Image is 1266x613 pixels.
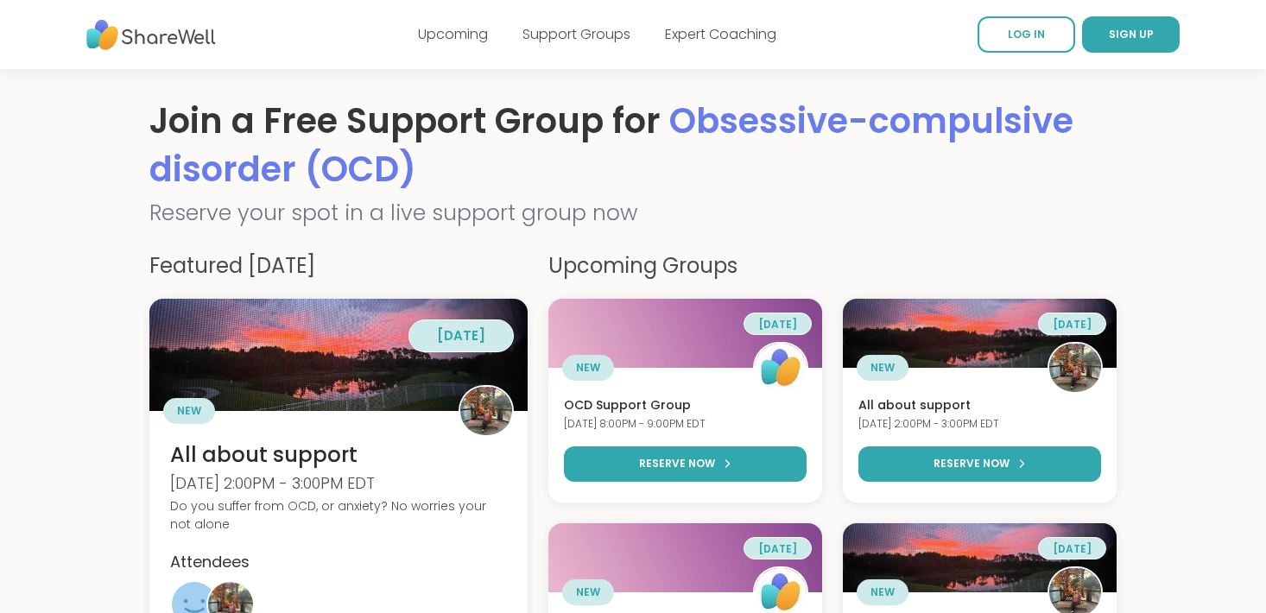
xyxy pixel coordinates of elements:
span: SIGN UP [1109,27,1154,41]
div: [DATE] 8:00PM - 9:00PM EDT [564,417,807,432]
img: ShareWell [755,342,807,394]
img: pipishay2olivia [1049,342,1101,394]
a: Upcoming [418,24,488,44]
span: NEW [576,585,600,600]
div: [DATE] 2:00PM - 3:00PM EDT [170,472,507,494]
h3: OCD Support Group [564,397,807,414]
div: [DATE] 2:00PM - 3:00PM EDT [858,417,1101,432]
a: RESERVE NOW [858,446,1101,482]
h4: Upcoming Groups [548,250,1117,281]
h2: Reserve your spot in a live support group now [149,197,1117,230]
img: All about support [149,299,528,411]
a: SIGN UP [1082,16,1180,53]
a: Expert Coaching [665,24,776,44]
span: Attendees [170,551,250,572]
span: LOG IN [1008,27,1045,41]
a: RESERVE NOW [564,446,807,482]
h3: All about support [858,397,1101,414]
h3: All about support [170,440,507,470]
span: [DATE] [1053,317,1092,332]
span: [DATE] [437,326,485,344]
span: NEW [576,360,600,376]
span: NEW [177,403,201,419]
span: RESERVE NOW [639,456,715,471]
img: All about support [843,299,1117,368]
img: ShareWell Nav Logo [86,11,216,59]
h1: Join a Free Support Group for [149,97,1117,193]
img: All about support [843,523,1117,592]
span: [DATE] [1053,541,1092,556]
span: [DATE] [758,541,797,556]
span: [DATE] [758,317,797,332]
img: pipishay2olivia [460,385,512,437]
span: NEW [870,360,895,376]
img: OCD Support Group [548,299,822,368]
a: Support Groups [522,24,630,44]
a: LOG IN [978,16,1075,53]
span: RESERVE NOW [934,456,1010,471]
img: OCD Support Group [548,523,822,592]
span: NEW [870,585,895,600]
h4: Featured [DATE] [149,250,528,281]
div: Do you suffer from OCD, or anxiety? No worries your not alone [170,497,507,534]
span: Obsessive-compulsive disorder (OCD) [149,97,1073,193]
